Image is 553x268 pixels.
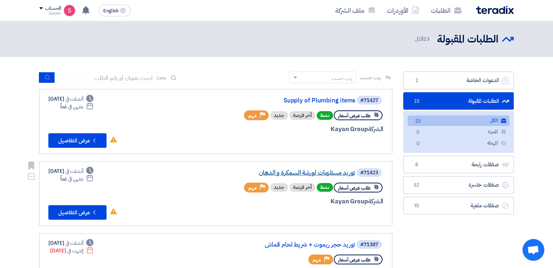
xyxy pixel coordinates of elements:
[476,6,514,14] img: Teradix logo
[360,98,378,103] div: #71427
[210,97,355,104] a: Supply of Plumbing items
[270,111,288,120] div: جديد
[48,133,107,148] button: عرض التفاصيل
[403,72,514,89] a: الدعوات الخاصة2
[403,197,514,215] a: صفقات ملغية10
[210,170,355,176] a: توريد مستلزمات لورشة السمكرة و الدهان
[48,95,93,103] div: [DATE]
[317,183,333,192] span: نشط
[360,242,378,247] div: #71387
[248,184,257,191] span: مهم
[437,32,498,46] h2: الطلبات المقبولة
[103,8,119,13] span: English
[60,103,93,110] div: غداً
[329,2,381,19] a: ملف الشركة
[408,115,509,126] a: الكل
[313,256,321,263] span: مهم
[338,184,370,191] span: طلب عرض أسعار
[412,202,421,210] span: 10
[368,197,384,206] span: الشركة
[67,247,83,255] span: إنتهت في
[412,161,421,168] span: 8
[403,92,514,110] a: الطلبات المقبولة23
[210,241,355,248] a: توريد حجر ريموت + شريط لحام قماش
[403,176,514,194] a: صفقات خاسرة52
[48,205,107,220] button: عرض التفاصيل
[412,98,421,105] span: 23
[60,175,93,183] div: غداً
[423,35,430,43] span: 23
[48,239,93,247] div: [DATE]
[50,247,93,255] div: [DATE]
[317,111,333,120] span: نشط
[425,2,467,19] a: الطلبات
[270,183,288,192] div: جديد
[413,129,422,137] span: 0
[208,125,383,134] div: Kayan Group
[360,170,378,175] div: #71423
[413,140,422,148] span: 0
[331,74,352,82] div: رتب حسب
[412,77,421,84] span: 2
[99,5,131,16] button: English
[522,239,544,261] div: Open chat
[65,239,83,247] span: أنشئت في
[65,167,83,175] span: أنشئت في
[408,138,509,149] a: المهملة
[48,167,93,175] div: [DATE]
[408,127,509,137] a: المميزة
[360,74,381,81] span: رتب حسب
[381,2,425,19] a: الأوردرات
[403,156,514,174] a: صفقات رابحة8
[338,256,370,263] span: طلب عرض أسعار
[45,5,61,12] div: الحساب
[65,95,83,103] span: أنشئت في
[289,183,315,192] div: أخر فرصة
[208,197,383,206] div: Kayan Group
[413,118,422,125] span: 23
[414,35,431,43] span: الكل
[39,11,61,15] div: Gasser
[368,125,384,134] span: الشركة
[64,5,75,16] img: unnamed_1748516558010.png
[55,72,157,83] input: ابحث بعنوان أو رقم الطلب
[338,112,370,119] span: طلب عرض أسعار
[68,103,83,110] span: ينتهي في
[412,182,421,189] span: 52
[248,112,257,119] span: مهم
[68,175,83,183] span: ينتهي في
[157,74,166,81] span: بحث
[289,111,315,120] div: أخر فرصة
